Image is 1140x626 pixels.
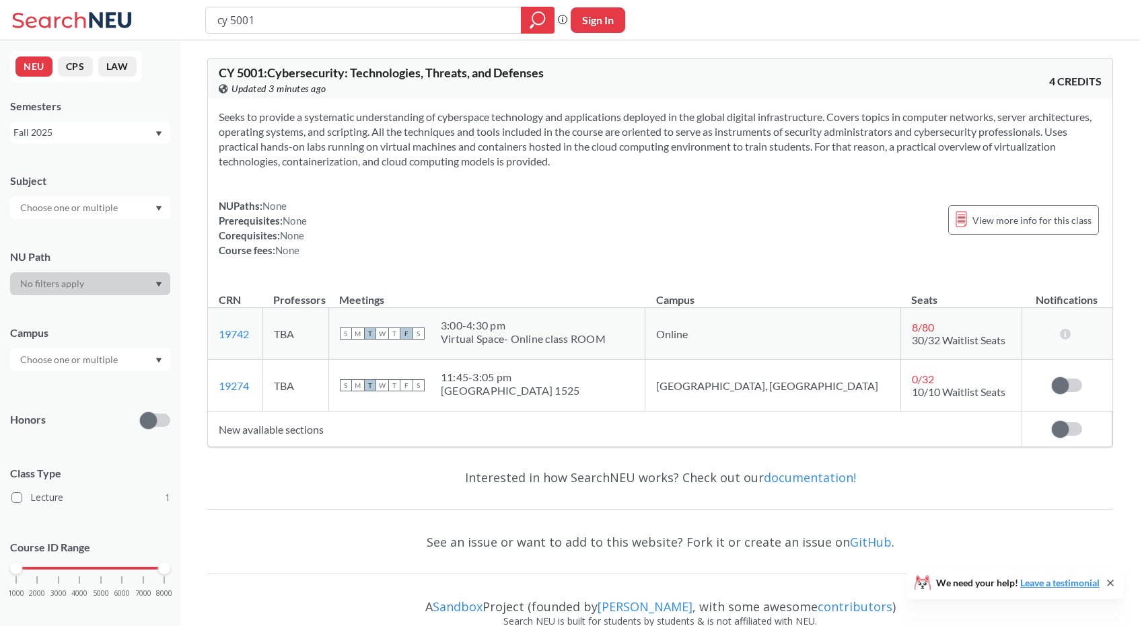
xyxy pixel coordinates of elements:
[328,279,645,308] th: Meetings
[10,466,170,481] span: Class Type
[1020,577,1100,588] a: Leave a testimonial
[207,522,1113,561] div: See an issue or want to add to this website? Fork it or create an issue on .
[571,7,625,33] button: Sign In
[207,587,1113,614] div: A Project (founded by , with some awesome )
[207,458,1113,497] div: Interested in how SearchNEU works? Check out our
[413,327,425,340] span: S
[521,7,555,34] div: magnifying glass
[10,540,170,555] p: Course ID Range
[441,319,606,332] div: 3:00 - 4:30 pm
[972,212,1092,229] span: View more info for this class
[340,379,352,391] span: S
[98,56,137,77] button: LAW
[352,327,364,340] span: M
[10,122,170,143] div: Fall 2025Dropdown arrow
[340,327,352,340] span: S
[764,469,856,485] a: documentation!
[155,206,162,211] svg: Dropdown arrow
[10,325,170,340] div: Campus
[364,327,376,340] span: T
[352,379,364,391] span: M
[156,590,172,597] span: 8000
[262,308,328,360] td: TBA
[1022,279,1112,308] th: Notifications
[912,334,1005,346] span: 30/32 Waitlist Seats
[15,56,52,77] button: NEU
[13,352,127,368] input: Choose one or multiple
[58,56,93,77] button: CPS
[219,327,249,340] a: 19742
[376,327,388,340] span: W
[10,99,170,114] div: Semesters
[900,279,1022,308] th: Seats
[10,348,170,371] div: Dropdown arrow
[114,590,130,597] span: 6000
[1049,74,1102,89] span: 4 CREDITS
[645,360,901,412] td: [GEOGRAPHIC_DATA], [GEOGRAPHIC_DATA]
[912,321,934,334] span: 8 / 80
[10,173,170,188] div: Subject
[10,249,170,264] div: NU Path
[208,412,1022,447] td: New available sections
[413,379,425,391] span: S
[10,412,46,428] p: Honors
[441,332,606,346] div: Virtual Space- Online class ROOM
[388,327,400,340] span: T
[441,384,580,397] div: [GEOGRAPHIC_DATA] 1525
[441,370,580,384] div: 11:45 - 3:05 pm
[231,81,326,96] span: Updated 3 minutes ago
[155,131,162,136] svg: Dropdown arrow
[645,279,901,308] th: Campus
[400,379,413,391] span: F
[8,590,24,597] span: 1000
[13,125,154,140] div: Fall 2025
[219,65,544,80] span: CY 5001 : Cybersecurity: Technologies, Threats, and Defenses
[376,379,388,391] span: W
[433,598,483,615] a: Sandbox
[135,590,151,597] span: 7000
[850,534,892,550] a: GitHub
[364,379,376,391] span: T
[71,590,87,597] span: 4000
[155,282,162,287] svg: Dropdown arrow
[219,110,1102,169] section: Seeks to provide a systematic understanding of cyberspace technology and applications deployed in...
[50,590,67,597] span: 3000
[262,360,328,412] td: TBA
[11,489,170,506] label: Lecture
[93,590,109,597] span: 5000
[645,308,901,360] td: Online
[155,358,162,363] svg: Dropdown arrow
[10,196,170,219] div: Dropdown arrow
[262,279,328,308] th: Professors
[219,379,249,392] a: 19274
[530,11,546,30] svg: magnifying glass
[10,272,170,295] div: Dropdown arrow
[818,598,892,615] a: contributors
[165,490,170,505] span: 1
[598,598,692,615] a: [PERSON_NAME]
[283,214,307,227] span: None
[275,244,299,256] span: None
[219,292,241,307] div: CRN
[400,327,413,340] span: F
[216,9,511,32] input: Class, professor, course number, "phrase"
[912,385,1005,398] span: 10/10 Waitlist Seats
[388,379,400,391] span: T
[13,200,127,216] input: Choose one or multiple
[280,229,304,241] span: None
[912,373,934,385] span: 0 / 32
[936,578,1100,588] span: We need your help!
[262,200,287,212] span: None
[29,590,45,597] span: 2000
[219,198,307,258] div: NUPaths: Prerequisites: Corequisites: Course fees:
